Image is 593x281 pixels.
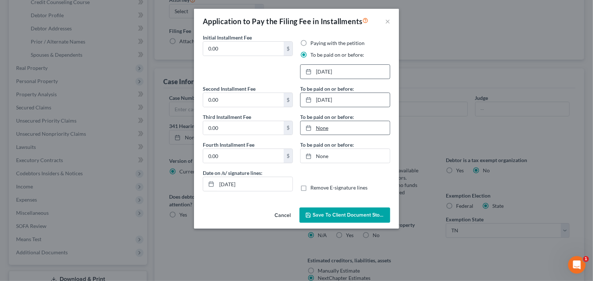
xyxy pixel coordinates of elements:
[284,149,292,163] div: $
[300,85,354,93] label: To be paid on or before:
[300,113,354,121] label: To be paid on or before:
[300,141,354,149] label: To be paid on or before:
[203,42,284,56] input: 0.00
[203,93,284,107] input: 0.00
[203,141,254,149] label: Fourth Installment Fee
[284,121,292,135] div: $
[203,34,252,41] label: Initial Installment Fee
[385,17,390,26] button: ×
[203,113,251,121] label: Third Installment Fee
[299,207,390,223] button: Save to Client Document Storage
[310,40,365,47] label: Paying with the petition
[284,42,292,56] div: $
[301,93,390,107] a: [DATE]
[203,121,284,135] input: 0.00
[203,85,256,93] label: Second Installment Fee
[203,149,284,163] input: 0.00
[301,65,390,79] a: [DATE]
[301,121,390,135] a: None
[583,256,589,262] span: 1
[310,184,368,191] label: Remove E-signature lines
[284,93,292,107] div: $
[217,177,292,191] input: MM/DD/YYYY
[203,16,369,26] div: Application to Pay the Filing Fee in Installments
[313,212,390,218] span: Save to Client Document Storage
[310,51,364,59] label: To be paid on or before:
[301,149,390,163] a: None
[269,208,296,223] button: Cancel
[203,169,262,177] label: Date on /s/ signature lines:
[568,256,586,274] iframe: Intercom live chat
